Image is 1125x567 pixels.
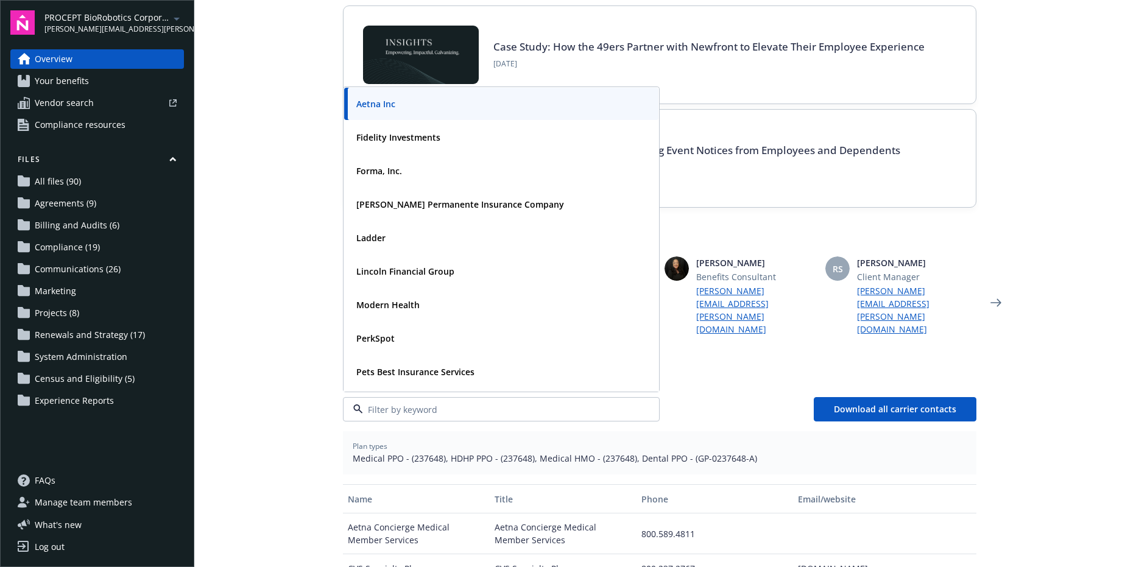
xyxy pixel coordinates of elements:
[44,10,184,35] button: PROCEPT BioRobotics Corporation[PERSON_NAME][EMAIL_ADDRESS][PERSON_NAME][DOMAIN_NAME]arrowDropDown
[35,49,72,69] span: Overview
[10,154,184,169] button: Files
[356,232,386,244] strong: Ladder
[353,441,967,452] span: Plan types
[637,513,792,554] div: 800.589.4811
[35,238,100,257] span: Compliance (19)
[834,403,956,415] span: Download all carrier contacts
[493,58,925,69] span: [DATE]
[10,49,184,69] a: Overview
[10,281,184,301] a: Marketing
[10,238,184,257] a: Compliance (19)
[665,256,689,281] img: photo
[857,256,976,269] span: [PERSON_NAME]
[793,484,976,513] button: Email/website
[35,115,125,135] span: Compliance resources
[35,369,135,389] span: Census and Eligibility (5)
[35,537,65,557] div: Log out
[35,493,132,512] span: Manage team members
[10,518,101,531] button: What's new
[35,194,96,213] span: Agreements (9)
[10,325,184,345] a: Renewals and Strategy (17)
[493,40,925,54] a: Case Study: How the 49ers Partner with Newfront to Elevate Their Employee Experience
[490,484,637,513] button: Title
[35,216,119,235] span: Billing and Audits (6)
[986,293,1006,312] a: Next
[44,11,169,24] span: PROCEPT BioRobotics Corporation
[35,325,145,345] span: Renewals and Strategy (17)
[356,132,440,143] strong: Fidelity Investments
[35,347,127,367] span: System Administration
[493,143,900,157] a: COBRA High Five Part V: Qualifying Event Notices from Employees and Dependents
[10,369,184,389] a: Census and Eligibility (5)
[696,256,816,269] span: [PERSON_NAME]
[356,333,395,344] strong: PerkSpot
[10,347,184,367] a: System Administration
[10,303,184,323] a: Projects (8)
[637,484,792,513] button: Phone
[35,518,82,531] span: What ' s new
[10,71,184,91] a: Your benefits
[10,493,184,512] a: Manage team members
[35,391,114,410] span: Experience Reports
[356,366,474,378] strong: Pets Best Insurance Services
[363,26,479,84] img: Card Image - INSIGHTS copy.png
[10,216,184,235] a: Billing and Audits (6)
[814,397,976,421] button: Download all carrier contacts
[493,162,900,173] span: [DATE]
[10,259,184,279] a: Communications (26)
[356,199,564,210] strong: [PERSON_NAME] Permanente Insurance Company
[833,262,843,275] span: RS
[35,281,76,301] span: Marketing
[35,259,121,279] span: Communications (26)
[35,93,94,113] span: Vendor search
[10,194,184,213] a: Agreements (9)
[353,452,967,465] span: Medical PPO - (237648), HDHP PPO - (237648), Medical HMO - (237648), Dental PPO - (GP-0237648-A)
[641,493,788,505] div: Phone
[356,299,420,311] strong: Modern Health
[857,270,976,283] span: Client Manager
[35,303,79,323] span: Projects (8)
[10,10,35,35] img: navigator-logo.svg
[356,266,454,277] strong: Lincoln Financial Group
[343,513,490,554] div: Aetna Concierge Medical Member Services
[35,172,81,191] span: All files (90)
[696,284,816,336] a: [PERSON_NAME][EMAIL_ADDRESS][PERSON_NAME][DOMAIN_NAME]
[356,165,402,177] strong: Forma, Inc.
[348,493,485,505] div: Name
[857,284,976,336] a: [PERSON_NAME][EMAIL_ADDRESS][PERSON_NAME][DOMAIN_NAME]
[798,493,972,505] div: Email/website
[10,391,184,410] a: Experience Reports
[343,378,976,392] span: Carrier contacts
[169,11,184,26] a: arrowDropDown
[10,471,184,490] a: FAQs
[10,172,184,191] a: All files (90)
[363,403,635,416] input: Filter by keyword
[343,484,490,513] button: Name
[10,115,184,135] a: Compliance resources
[10,93,184,113] a: Vendor search
[44,24,169,35] span: [PERSON_NAME][EMAIL_ADDRESS][PERSON_NAME][DOMAIN_NAME]
[35,71,89,91] span: Your benefits
[495,493,632,505] div: Title
[343,232,976,247] span: Your team
[696,270,816,283] span: Benefits Consultant
[35,471,55,490] span: FAQs
[490,513,637,554] div: Aetna Concierge Medical Member Services
[356,98,395,110] strong: Aetna Inc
